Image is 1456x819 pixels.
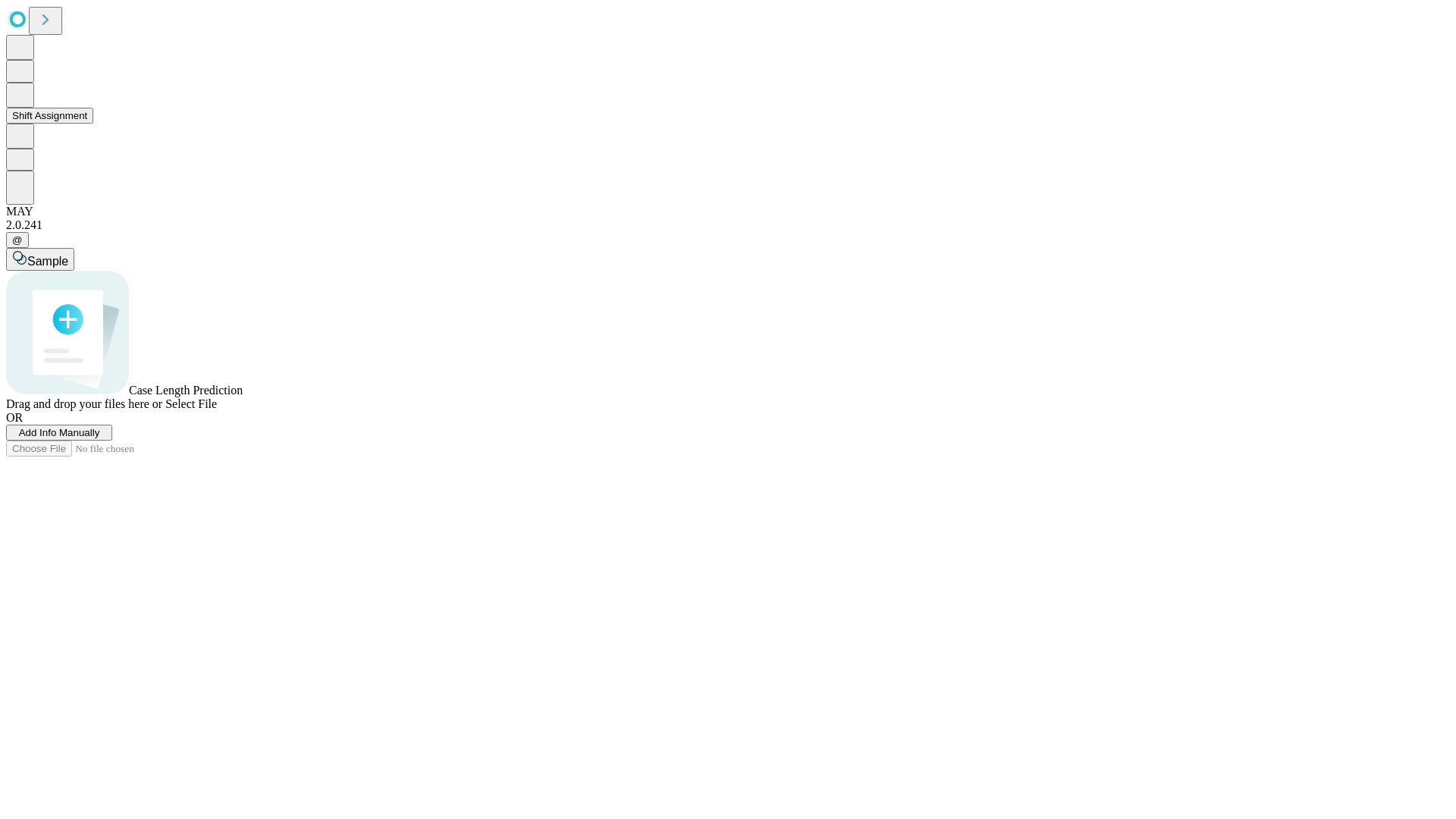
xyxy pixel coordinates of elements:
[6,397,162,410] span: Drag and drop your files here or
[165,397,217,410] span: Select File
[6,411,23,424] span: OR
[27,255,68,268] span: Sample
[6,205,1450,218] div: MAY
[6,218,1450,232] div: 2.0.241
[129,384,243,397] span: Case Length Prediction
[6,232,29,248] button: @
[6,425,112,441] button: Add Info Manually
[12,234,23,246] span: @
[19,427,100,438] span: Add Info Manually
[6,248,74,271] button: Sample
[6,108,93,124] button: Shift Assignment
